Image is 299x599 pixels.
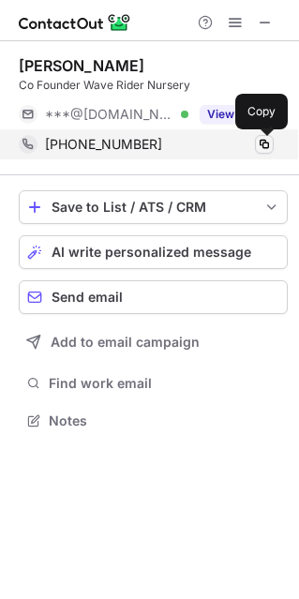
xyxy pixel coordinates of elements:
span: AI write personalized message [52,245,251,260]
img: ContactOut v5.3.10 [19,11,131,34]
button: AI write personalized message [19,235,288,269]
span: Send email [52,290,123,305]
button: Add to email campaign [19,325,288,359]
span: Notes [49,412,280,429]
span: ***@[DOMAIN_NAME] [45,106,174,123]
button: Find work email [19,370,288,397]
span: Add to email campaign [51,335,200,350]
div: Co Founder Wave Rider Nursery [19,77,288,94]
button: save-profile-one-click [19,190,288,224]
div: Save to List / ATS / CRM [52,200,255,215]
button: Reveal Button [200,105,274,124]
button: Notes [19,408,288,434]
button: Send email [19,280,288,314]
div: [PERSON_NAME] [19,56,144,75]
span: Find work email [49,375,280,392]
span: [PHONE_NUMBER] [45,136,162,153]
